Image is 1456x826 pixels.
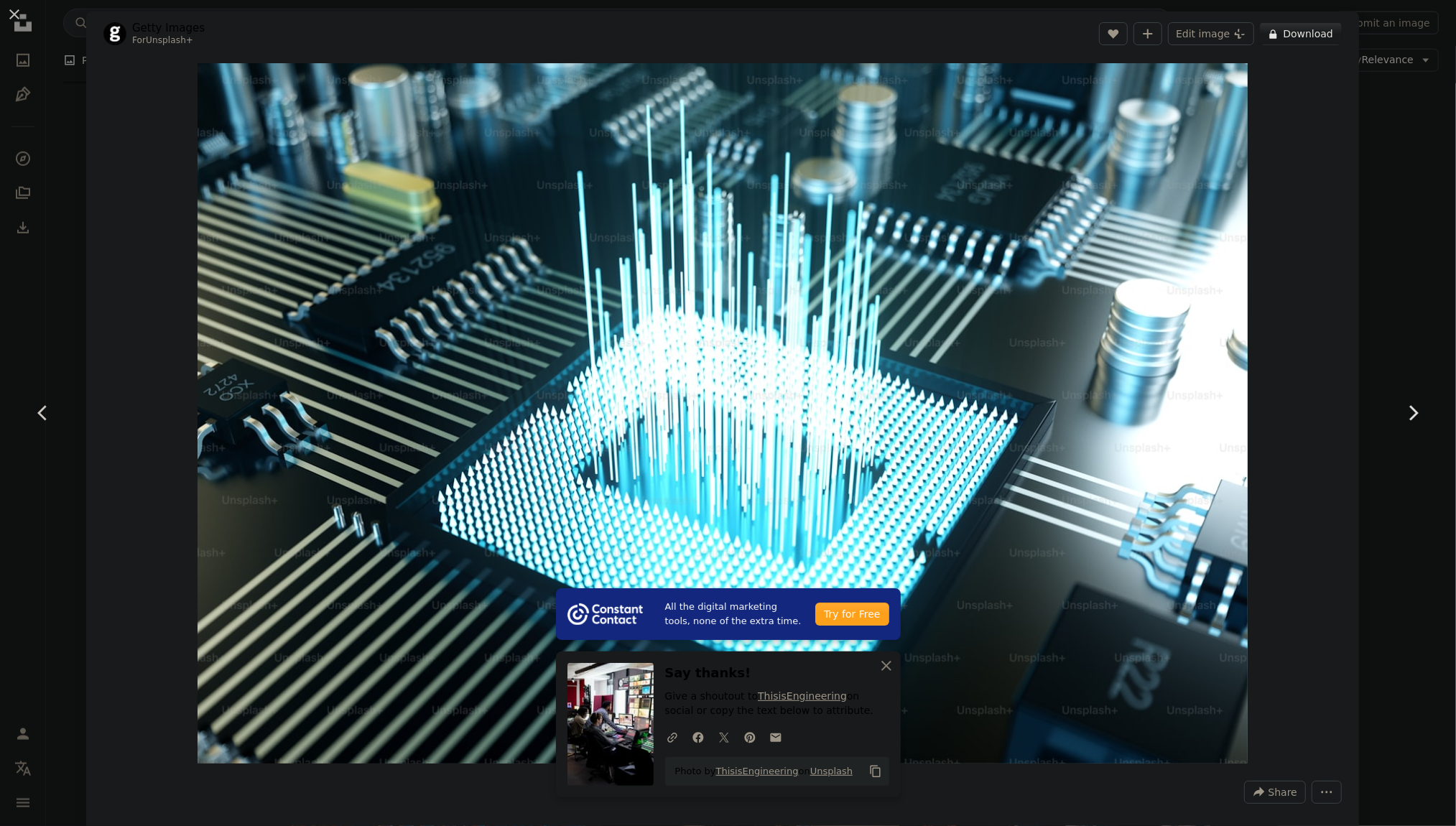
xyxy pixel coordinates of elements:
[1099,22,1128,45] button: Like
[132,35,205,47] div: For
[1168,22,1254,45] button: Edit image
[665,600,804,628] span: All the digital marketing tools, none of the extra time.
[1133,22,1162,45] button: Add to Collection
[198,63,1248,764] button: Zoom in on this image
[665,690,889,718] p: Give a shoutout to on social or copy the text below to attribute.
[665,663,889,684] h3: Say thanks!
[567,603,643,625] img: file-1754318165549-24bf788d5b37
[198,63,1248,764] img: 3D illustration computer chip, a processor on a printed circuit board. The concept of data transf...
[103,22,126,45] img: Go to Getty Images's profile
[815,603,889,626] div: Try for Free
[758,690,847,702] a: ThisisEngineering
[1244,781,1306,804] button: Share this image
[763,723,789,751] a: Share over email
[1260,22,1342,45] button: Download
[716,766,799,776] a: ThisisEngineering
[1312,781,1342,804] button: More Actions
[132,21,205,35] a: Getty Images
[685,723,711,751] a: Share on Facebook
[737,723,763,751] a: Share on Pinterest
[810,766,853,776] a: Unsplash
[668,760,853,783] span: Photo by on
[146,35,193,45] a: Unsplash+
[1269,781,1297,803] span: Share
[556,588,901,640] a: All the digital marketing tools, none of the extra time.Try for Free
[863,759,888,784] button: Copy to clipboard
[711,723,737,751] a: Share on Twitter
[1370,344,1456,482] a: Next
